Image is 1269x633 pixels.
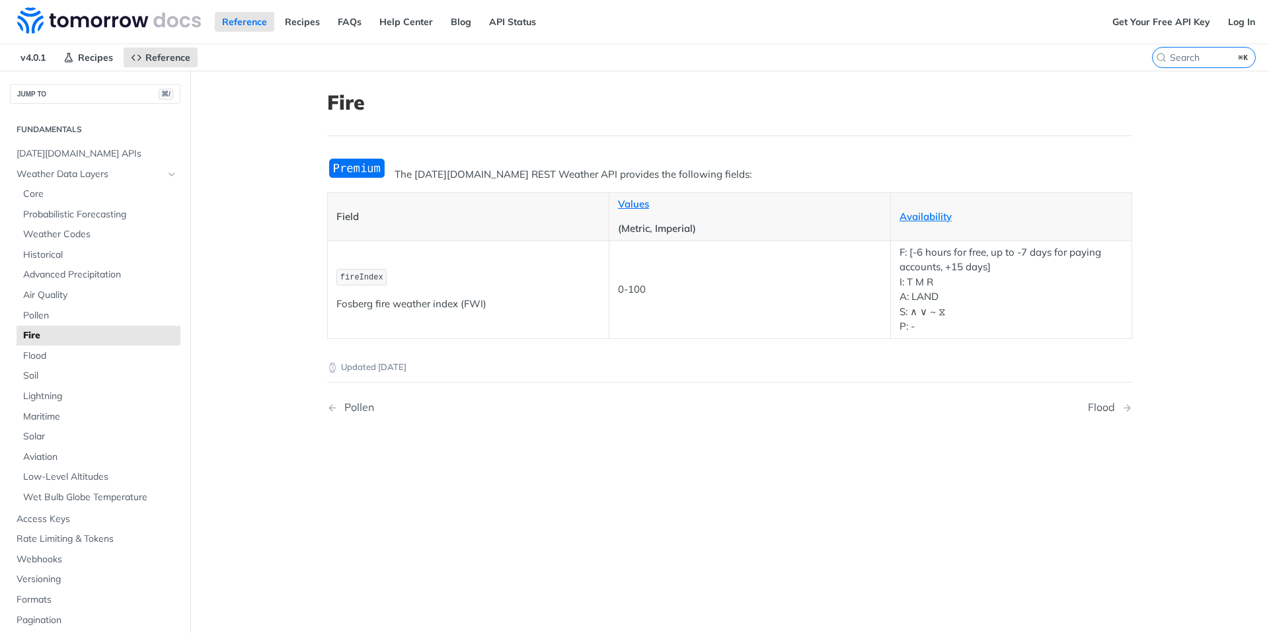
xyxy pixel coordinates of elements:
[215,12,274,32] a: Reference
[17,513,177,526] span: Access Keys
[1221,12,1262,32] a: Log In
[1156,52,1167,63] svg: Search
[17,447,180,467] a: Aviation
[17,326,180,346] a: Fire
[10,144,180,164] a: [DATE][DOMAIN_NAME] APIs
[10,509,180,529] a: Access Keys
[17,306,180,326] a: Pollen
[17,265,180,285] a: Advanced Precipitation
[336,209,600,225] p: Field
[23,268,177,281] span: Advanced Precipitation
[618,221,882,237] p: (Metric, Imperial)
[23,208,177,221] span: Probabilistic Forecasting
[124,48,198,67] a: Reference
[17,168,163,181] span: Weather Data Layers
[330,12,369,32] a: FAQs
[336,297,600,312] p: Fosberg fire weather index (FWI)
[278,12,327,32] a: Recipes
[17,225,180,244] a: Weather Codes
[327,361,1132,374] p: Updated [DATE]
[1105,12,1217,32] a: Get Your Free API Key
[17,346,180,366] a: Flood
[900,245,1123,334] p: F: [-6 hours for free, up to -7 days for paying accounts, +15 days] I: T M R A: LAND S: ∧ ∨ ~ ⧖ P: -
[23,309,177,322] span: Pollen
[327,167,1132,182] p: The [DATE][DOMAIN_NAME] REST Weather API provides the following fields:
[10,611,180,630] a: Pagination
[327,388,1132,427] nav: Pagination Controls
[23,390,177,403] span: Lightning
[17,593,177,607] span: Formats
[78,52,113,63] span: Recipes
[10,165,180,184] a: Weather Data LayersHide subpages for Weather Data Layers
[10,590,180,610] a: Formats
[17,533,177,546] span: Rate Limiting & Tokens
[338,401,374,414] div: Pollen
[159,89,173,100] span: ⌘/
[372,12,440,32] a: Help Center
[1088,401,1122,414] div: Flood
[17,245,180,265] a: Historical
[482,12,543,32] a: API Status
[13,48,53,67] span: v4.0.1
[17,573,177,586] span: Versioning
[23,410,177,424] span: Maritime
[17,285,180,305] a: Air Quality
[1235,51,1252,64] kbd: ⌘K
[23,188,177,201] span: Core
[23,350,177,363] span: Flood
[23,289,177,302] span: Air Quality
[17,184,180,204] a: Core
[23,248,177,262] span: Historical
[10,529,180,549] a: Rate Limiting & Tokens
[23,470,177,484] span: Low-Level Altitudes
[17,553,177,566] span: Webhooks
[17,366,180,386] a: Soil
[327,91,1132,114] h1: Fire
[17,7,201,34] img: Tomorrow.io Weather API Docs
[10,124,180,135] h2: Fundamentals
[340,273,383,282] span: fireIndex
[17,488,180,507] a: Wet Bulb Globe Temperature
[23,369,177,383] span: Soil
[17,205,180,225] a: Probabilistic Forecasting
[23,430,177,443] span: Solar
[17,407,180,427] a: Maritime
[23,451,177,464] span: Aviation
[10,570,180,589] a: Versioning
[618,282,882,297] p: 0-100
[1088,401,1132,414] a: Next Page: Flood
[17,387,180,406] a: Lightning
[900,210,952,223] a: Availability
[10,84,180,104] button: JUMP TO⌘/
[327,401,672,414] a: Previous Page: Pollen
[17,427,180,447] a: Solar
[23,329,177,342] span: Fire
[10,550,180,570] a: Webhooks
[17,147,177,161] span: [DATE][DOMAIN_NAME] APIs
[618,198,649,210] a: Values
[56,48,120,67] a: Recipes
[443,12,479,32] a: Blog
[23,228,177,241] span: Weather Codes
[17,614,177,627] span: Pagination
[23,491,177,504] span: Wet Bulb Globe Temperature
[167,169,177,180] button: Hide subpages for Weather Data Layers
[145,52,190,63] span: Reference
[17,467,180,487] a: Low-Level Altitudes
